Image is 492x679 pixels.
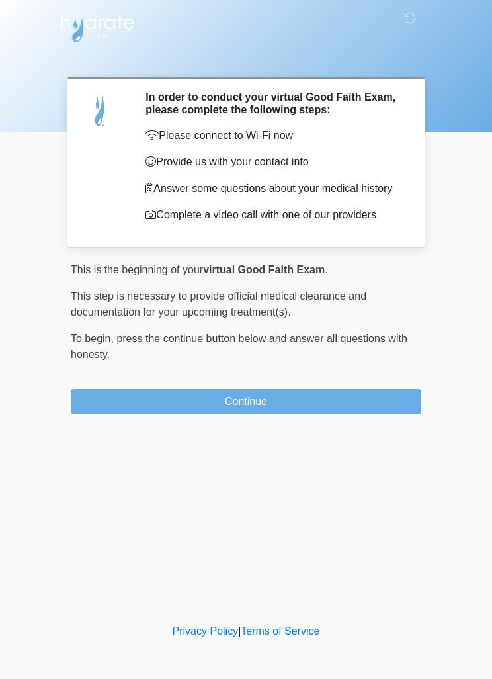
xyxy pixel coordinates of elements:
span: This is the beginning of your [71,264,203,275]
img: Agent Avatar [81,91,120,130]
p: Complete a video call with one of our providers [145,207,401,223]
strong: virtual Good Faith Exam [203,264,325,275]
span: . [325,264,327,275]
p: Provide us with your contact info [145,154,401,170]
a: Terms of Service [241,625,319,637]
h1: ‎ ‎ ‎ [61,48,431,72]
img: Hydrate IV Bar - Scottsdale Logo [58,10,137,43]
a: | [238,625,241,637]
h2: In order to conduct your virtual Good Faith Exam, please complete the following steps: [145,91,401,116]
span: This step is necessary to provide official medical clearance and documentation for your upcoming ... [71,291,366,318]
a: Privacy Policy [173,625,239,637]
p: Please connect to Wi-Fi now [145,128,401,144]
span: press the continue button below and answer all questions with honesty. [71,333,407,360]
button: Continue [71,389,421,414]
p: Answer some questions about your medical history [145,181,401,197]
span: To begin, [71,333,116,344]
